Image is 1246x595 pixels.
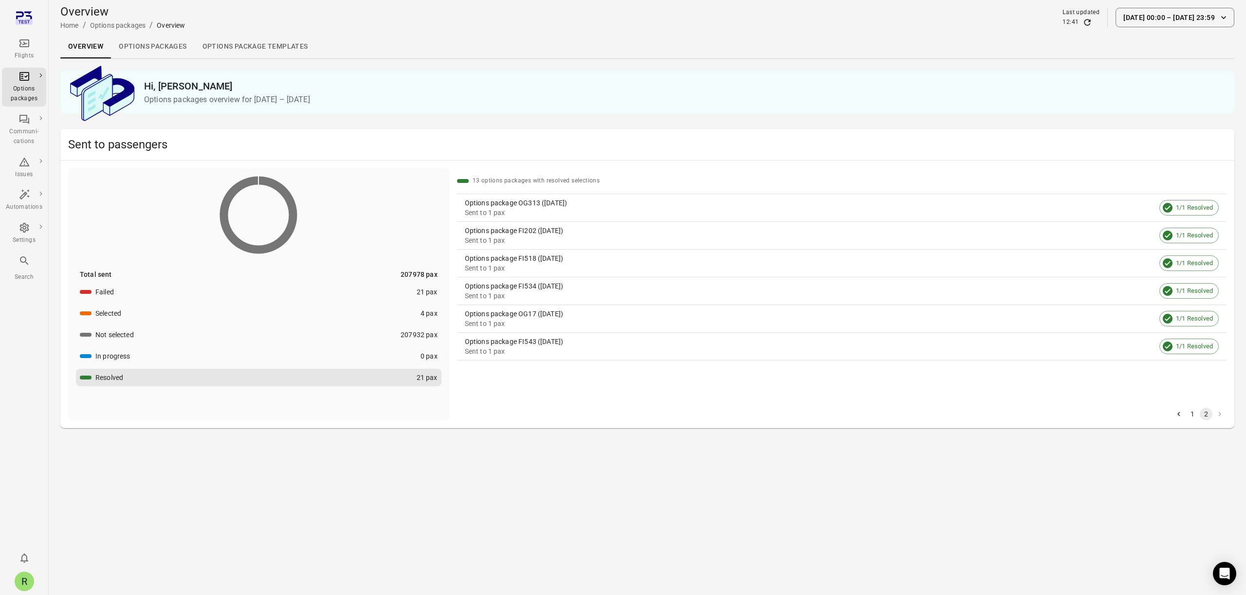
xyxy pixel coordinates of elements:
button: Resolved21 pax [76,369,441,386]
a: Options packages [111,35,194,58]
div: Selected [95,308,121,318]
h2: Hi, [PERSON_NAME] [144,78,1227,94]
div: Automations [6,202,42,212]
span: 1/1 Resolved [1171,286,1218,296]
a: Options package FI518 ([DATE])Sent to 1 pax1/1 Resolved [457,250,1227,277]
span: 1/1 Resolved [1171,203,1218,213]
div: 4 pax [421,308,438,318]
div: 207978 pax [401,270,438,279]
div: Options package OG17 ([DATE]) [465,309,1156,319]
a: Flights [2,35,46,64]
h2: Sent to passengers [68,137,1227,152]
span: 1/1 Resolved [1171,342,1218,351]
li: / [83,19,86,31]
span: 1/1 Resolved [1171,258,1218,268]
a: Settings [2,219,46,248]
div: R [15,572,34,591]
div: Not selected [95,330,134,340]
div: 12:41 [1063,18,1079,27]
div: Search [6,272,42,282]
div: Failed [95,287,114,297]
div: Options package OG313 ([DATE]) [465,198,1156,208]
button: Selected4 pax [76,305,441,322]
div: Sent to 1 pax [465,208,1156,217]
button: Failed21 pax [76,283,441,301]
div: Sent to 1 pax [465,235,1156,245]
a: Options package Templates [195,35,316,58]
div: 21 pax [417,287,438,297]
a: Automations [2,186,46,215]
div: Flights [6,51,42,61]
a: Options package FI202 ([DATE])Sent to 1 pax1/1 Resolved [457,222,1227,249]
div: 0 pax [421,351,438,361]
a: Options packages [90,21,146,29]
div: 207932 pax [401,330,438,340]
button: Refresh data [1082,18,1092,27]
div: Local navigation [60,35,1234,58]
div: Options packages [6,84,42,104]
a: Options package OG17 ([DATE])Sent to 1 pax1/1 Resolved [457,305,1227,332]
div: Overview [157,20,185,30]
a: Options package FI543 ([DATE])Sent to 1 pax1/1 Resolved [457,333,1227,360]
span: 1/1 Resolved [1171,231,1218,240]
button: [DATE] 00:00 – [DATE] 23:59 [1116,8,1234,27]
div: Last updated [1063,8,1099,18]
a: Home [60,21,79,29]
div: Resolved [95,373,123,382]
span: 1/1 Resolved [1171,314,1218,324]
button: Notifications [15,548,34,568]
div: In progress [95,351,130,361]
button: page 2 [1200,408,1212,420]
nav: pagination navigation [1172,408,1227,420]
div: Sent to 1 pax [465,319,1156,328]
div: Options package FI543 ([DATE]) [465,337,1156,346]
div: Settings [6,235,42,245]
div: Total sent [80,270,112,279]
div: 21 pax [417,373,438,382]
button: Go to previous page [1173,408,1185,420]
button: Search [2,252,46,285]
a: Issues [2,153,46,182]
div: Communi-cations [6,127,42,146]
div: Open Intercom Messenger [1213,562,1236,585]
p: Options packages overview for [DATE] – [DATE] [144,94,1227,106]
button: Go to page 1 [1186,408,1199,420]
a: Communi-cations [2,110,46,149]
a: Options packages [2,68,46,107]
div: Options package FI534 ([DATE]) [465,281,1156,291]
a: Options package FI534 ([DATE])Sent to 1 pax1/1 Resolved [457,277,1227,305]
button: Rachel [11,568,38,595]
div: 13 options packages with resolved selections [473,176,600,186]
div: Sent to 1 pax [465,263,1156,273]
a: Options package OG313 ([DATE])Sent to 1 pax1/1 Resolved [457,194,1227,221]
div: Options package FI518 ([DATE]) [465,253,1156,263]
button: In progress0 pax [76,347,441,365]
h1: Overview [60,4,185,19]
div: Sent to 1 pax [465,346,1156,356]
nav: Breadcrumbs [60,19,185,31]
div: Options package FI202 ([DATE]) [465,226,1156,235]
button: Not selected207932 pax [76,326,441,343]
div: Sent to 1 pax [465,291,1156,301]
div: Issues [6,170,42,180]
a: Overview [60,35,111,58]
li: / [149,19,153,31]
